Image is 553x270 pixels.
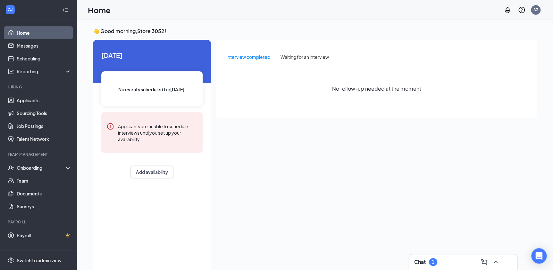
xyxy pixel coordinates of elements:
[17,132,71,145] a: Talent Network
[502,257,512,267] button: Minimize
[479,257,489,267] button: ComposeMessage
[88,4,111,15] h1: Home
[480,258,488,266] svg: ComposeMessage
[17,26,71,39] a: Home
[17,94,71,107] a: Applicants
[17,229,71,242] a: PayrollCrown
[101,50,203,60] span: [DATE]
[17,187,71,200] a: Documents
[226,53,270,60] div: Interview completed
[492,258,499,266] svg: ChevronUp
[118,122,197,142] div: Applicants are unable to schedule interviews until you set up your availability.
[17,257,62,264] div: Switch to admin view
[8,257,14,264] svg: Settings
[17,52,71,65] a: Scheduling
[8,84,70,90] div: Hiring
[8,165,14,171] svg: UserCheck
[62,7,68,13] svg: Collapse
[490,257,501,267] button: ChevronUp
[504,6,511,14] svg: Notifications
[8,219,70,225] div: Payroll
[17,68,72,75] div: Reporting
[118,86,186,93] span: No events scheduled for [DATE] .
[531,248,547,264] div: Open Intercom Messenger
[17,165,66,171] div: Onboarding
[17,120,71,132] a: Job Postings
[8,68,14,75] svg: Analysis
[17,174,71,187] a: Team
[518,6,525,14] svg: QuestionInfo
[93,28,537,35] h3: 👋 Good morning, Store 3052 !
[17,107,71,120] a: Sourcing Tools
[8,152,70,157] div: Team Management
[106,122,114,130] svg: Error
[7,6,13,13] svg: WorkstreamLogo
[533,7,538,13] div: S3
[503,258,511,266] svg: Minimize
[17,39,71,52] a: Messages
[281,53,329,60] div: Waiting for an interview
[17,200,71,213] a: Surveys
[432,259,434,265] div: 1
[130,166,173,178] button: Add availability
[332,85,421,93] span: No follow-up needed at the moment
[414,258,426,265] h3: Chat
